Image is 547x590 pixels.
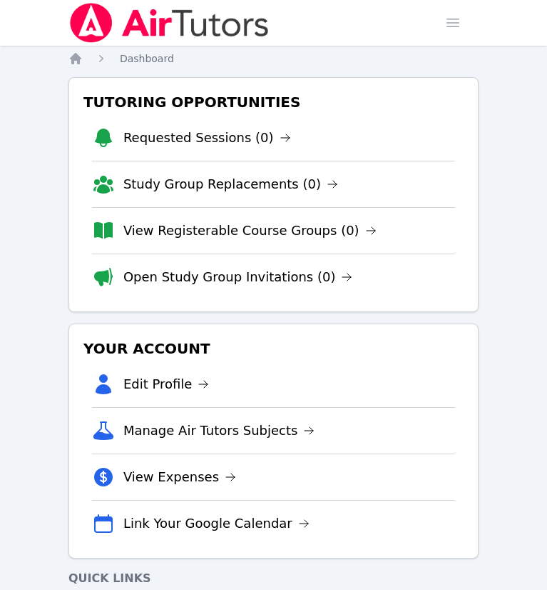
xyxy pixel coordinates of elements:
h3: Your Account [81,336,466,361]
h4: Quick Links [68,570,479,587]
a: View Expenses [123,467,236,487]
a: Open Study Group Invitations (0) [123,267,353,287]
a: Dashboard [120,51,174,66]
a: Link Your Google Calendar [123,514,310,534]
a: Requested Sessions (0) [123,128,291,148]
h3: Tutoring Opportunities [81,89,466,115]
span: Dashboard [120,53,174,64]
a: Manage Air Tutors Subjects [123,421,315,441]
img: Air Tutors [68,3,270,43]
a: Study Group Replacements (0) [123,174,338,194]
nav: Breadcrumb [68,51,479,66]
a: View Registerable Course Groups (0) [123,221,377,241]
a: Edit Profile [123,374,210,394]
